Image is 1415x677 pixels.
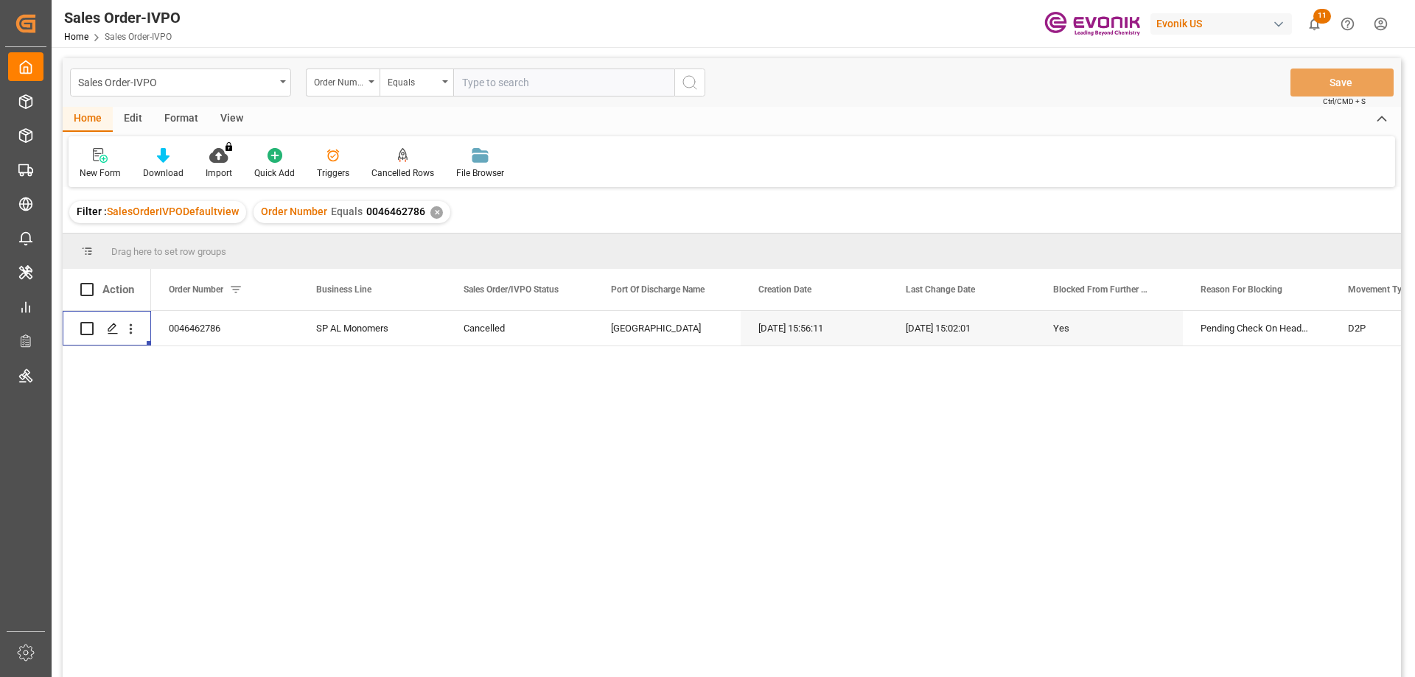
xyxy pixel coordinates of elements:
div: Quick Add [254,166,295,180]
button: open menu [306,69,380,97]
span: Order Number [261,206,327,217]
span: Movement Type [1348,284,1411,295]
div: Press SPACE to select this row. [63,311,151,346]
button: search button [674,69,705,97]
div: 0046462786 [151,311,298,345]
span: Sales Order/IVPO Status [464,284,559,295]
span: Filter : [77,206,107,217]
button: Evonik US [1150,10,1298,38]
span: Business Line [316,284,371,295]
span: Equals [331,206,363,217]
div: File Browser [456,166,504,180]
div: Evonik US [1150,13,1292,35]
span: Last Change Date [906,284,975,295]
div: Sales Order-IVPO [78,72,275,91]
div: Action [102,283,134,296]
button: show 11 new notifications [1298,7,1331,41]
span: Creation Date [758,284,811,295]
div: Format [153,107,209,132]
span: Reason For Blocking [1201,284,1282,295]
button: Help Center [1331,7,1364,41]
div: Home [63,107,113,132]
button: Save [1290,69,1394,97]
div: Download [143,166,184,180]
span: Drag here to set row groups [111,246,226,257]
div: Equals [388,72,438,89]
span: 0046462786 [366,206,425,217]
span: 11 [1313,9,1331,24]
button: open menu [380,69,453,97]
div: [GEOGRAPHIC_DATA] [593,311,741,345]
input: Type to search [453,69,674,97]
div: New Form [80,166,121,180]
a: Home [64,32,88,42]
div: [DATE] 15:02:01 [888,311,1035,345]
span: Ctrl/CMD + S [1323,96,1366,107]
div: ✕ [430,206,443,219]
div: SP AL Monomers [298,311,446,345]
div: Order Number [314,72,364,89]
div: Pending Check On Header Level, Special Transport Requirements Unchecked [1183,311,1330,345]
div: View [209,107,254,132]
div: [DATE] 15:56:11 [741,311,888,345]
span: SalesOrderIVPODefaultview [107,206,239,217]
div: Triggers [317,166,349,180]
div: Cancelled Rows [371,166,434,180]
div: Sales Order-IVPO [64,7,181,29]
div: Cancelled [464,312,576,345]
span: Order Number [169,284,223,295]
span: Port Of Discharge Name [611,284,705,295]
div: Edit [113,107,153,132]
span: Blocked From Further Processing [1053,284,1152,295]
button: open menu [70,69,291,97]
div: Yes [1053,312,1165,345]
img: Evonik-brand-mark-Deep-Purple-RGB.jpeg_1700498283.jpeg [1044,11,1140,37]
